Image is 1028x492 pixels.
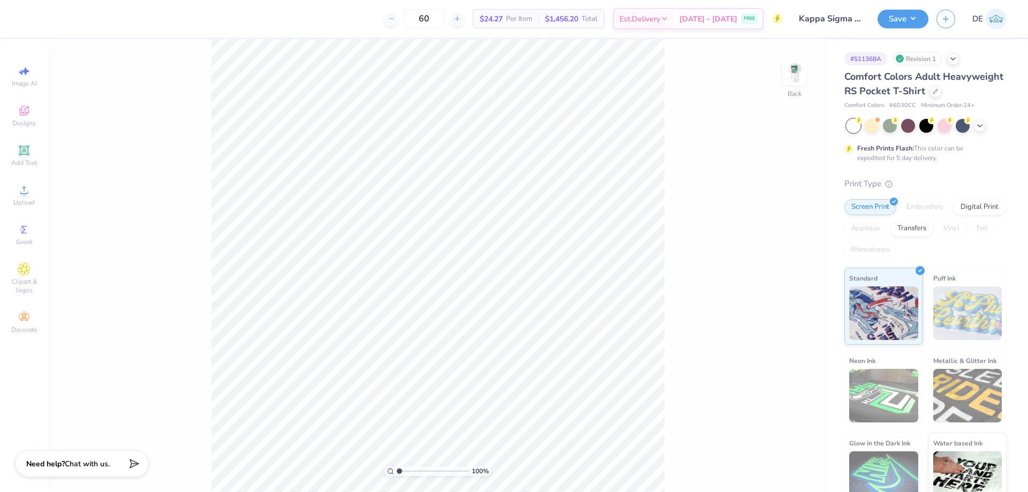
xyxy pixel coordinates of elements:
[403,9,445,28] input: – –
[844,178,1007,190] div: Print Type
[844,70,1003,97] span: Comfort Colors Adult Heavyweight RS Pocket T-Shirt
[972,13,983,25] span: DE
[844,101,884,110] span: Comfort Colors
[857,143,989,163] div: This color can be expedited for 5 day delivery.
[480,13,503,25] span: $24.27
[857,144,914,153] strong: Fresh Prints Flash:
[744,15,755,22] span: FREE
[972,9,1007,29] a: DE
[844,242,896,258] div: Rhinestones
[890,221,933,237] div: Transfers
[899,199,950,215] div: Embroidery
[893,52,942,65] div: Revision 1
[788,89,802,99] div: Back
[12,79,37,88] span: Image AI
[844,52,887,65] div: # 511368A
[921,101,974,110] span: Minimum Order: 24 +
[791,8,870,29] input: Untitled Design
[849,355,875,366] span: Neon Ink
[472,466,489,476] span: 100 %
[844,199,896,215] div: Screen Print
[986,9,1007,29] img: Djian Evardoni
[679,13,737,25] span: [DATE] - [DATE]
[581,13,598,25] span: Total
[889,101,916,110] span: # 6030CC
[878,10,928,28] button: Save
[16,238,33,246] span: Greek
[933,286,1002,340] img: Puff Ink
[849,437,910,449] span: Glow in the Dark Ink
[65,459,110,469] span: Chat with us.
[933,437,982,449] span: Water based Ink
[11,158,37,167] span: Add Text
[784,62,805,84] img: Back
[844,221,887,237] div: Applique
[933,369,1002,422] img: Metallic & Glitter Ink
[545,13,578,25] span: $1,456.20
[12,119,36,127] span: Designs
[933,273,956,284] span: Puff Ink
[936,221,966,237] div: Vinyl
[11,326,37,334] span: Decorate
[5,277,43,294] span: Clipart & logos
[849,286,918,340] img: Standard
[506,13,532,25] span: Per Item
[619,13,660,25] span: Est. Delivery
[933,355,996,366] span: Metallic & Glitter Ink
[849,273,878,284] span: Standard
[13,198,35,207] span: Upload
[970,221,995,237] div: Foil
[954,199,1006,215] div: Digital Print
[849,369,918,422] img: Neon Ink
[26,459,65,469] strong: Need help?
